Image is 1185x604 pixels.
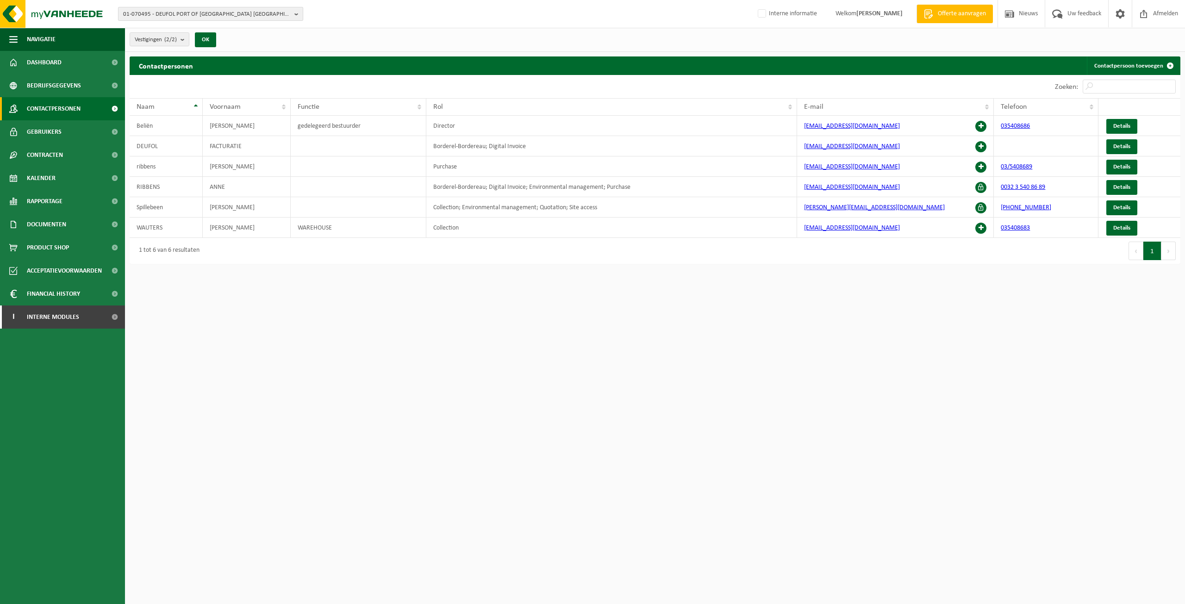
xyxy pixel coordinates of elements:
td: DEUFOL [130,136,203,156]
span: Voornaam [210,103,241,111]
span: Acceptatievoorwaarden [27,259,102,282]
span: Rapportage [27,190,62,213]
span: Dashboard [27,51,62,74]
span: Bedrijfsgegevens [27,74,81,97]
span: Details [1113,225,1130,231]
a: Details [1106,139,1137,154]
span: Details [1113,205,1130,211]
a: [EMAIL_ADDRESS][DOMAIN_NAME] [804,123,900,130]
span: Documenten [27,213,66,236]
td: Borderel-Bordereau; Digital Invoice; Environmental management; Purchase [426,177,797,197]
span: Contactpersonen [27,97,81,120]
span: Rol [433,103,443,111]
td: RIBBENS [130,177,203,197]
td: Borderel-Bordereau; Digital Invoice [426,136,797,156]
a: [EMAIL_ADDRESS][DOMAIN_NAME] [804,163,900,170]
span: Telefoon [1001,103,1027,111]
span: Details [1113,184,1130,190]
strong: [PERSON_NAME] [856,10,903,17]
td: Purchase [426,156,797,177]
a: 03/5408689 [1001,163,1032,170]
td: [PERSON_NAME] [203,156,291,177]
td: Beliën [130,116,203,136]
span: Interne modules [27,305,79,329]
a: [EMAIL_ADDRESS][DOMAIN_NAME] [804,224,900,231]
button: Next [1161,242,1176,260]
a: 035408686 [1001,123,1030,130]
label: Interne informatie [756,7,817,21]
td: Collection; Environmental management; Quotation; Site access [426,197,797,218]
td: ANNE [203,177,291,197]
label: Zoeken: [1055,83,1078,91]
span: Details [1113,123,1130,129]
a: [EMAIL_ADDRESS][DOMAIN_NAME] [804,184,900,191]
span: Details [1113,143,1130,149]
td: FACTURATIE [203,136,291,156]
h2: Contactpersonen [130,56,202,75]
button: Vestigingen(2/2) [130,32,189,46]
td: [PERSON_NAME] [203,197,291,218]
a: [EMAIL_ADDRESS][DOMAIN_NAME] [804,143,900,150]
td: WAUTERS [130,218,203,238]
span: Financial History [27,282,80,305]
button: Previous [1129,242,1143,260]
td: Collection [426,218,797,238]
a: [PHONE_NUMBER] [1001,204,1051,211]
span: I [9,305,18,329]
td: gedelegeerd bestuurder [291,116,426,136]
span: Contracten [27,143,63,167]
a: Details [1106,200,1137,215]
span: Naam [137,103,155,111]
span: Gebruikers [27,120,62,143]
td: Spillebeen [130,197,203,218]
span: Kalender [27,167,56,190]
span: Functie [298,103,319,111]
a: 035408683 [1001,224,1030,231]
span: Navigatie [27,28,56,51]
a: Details [1106,119,1137,134]
td: [PERSON_NAME] [203,218,291,238]
button: 01-070495 - DEUFOL PORT OF [GEOGRAPHIC_DATA] [GEOGRAPHIC_DATA] - 2030 [GEOGRAPHIC_DATA], [GEOGRAP... [118,7,303,21]
span: Offerte aanvragen [936,9,988,19]
a: [PERSON_NAME][EMAIL_ADDRESS][DOMAIN_NAME] [804,204,945,211]
a: Contactpersoon toevoegen [1087,56,1179,75]
span: 01-070495 - DEUFOL PORT OF [GEOGRAPHIC_DATA] [GEOGRAPHIC_DATA] - 2030 [GEOGRAPHIC_DATA], [GEOGRAP... [123,7,291,21]
span: Vestigingen [135,33,177,47]
a: 0032 3 540 86 89 [1001,184,1045,191]
td: ribbens [130,156,203,177]
button: 1 [1143,242,1161,260]
a: Details [1106,160,1137,174]
td: [PERSON_NAME] [203,116,291,136]
a: Details [1106,221,1137,236]
span: E-mail [804,103,823,111]
td: Director [426,116,797,136]
a: Details [1106,180,1137,195]
button: OK [195,32,216,47]
span: Details [1113,164,1130,170]
count: (2/2) [164,37,177,43]
a: Offerte aanvragen [917,5,993,23]
td: WAREHOUSE [291,218,426,238]
span: Product Shop [27,236,69,259]
div: 1 tot 6 van 6 resultaten [134,243,200,259]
